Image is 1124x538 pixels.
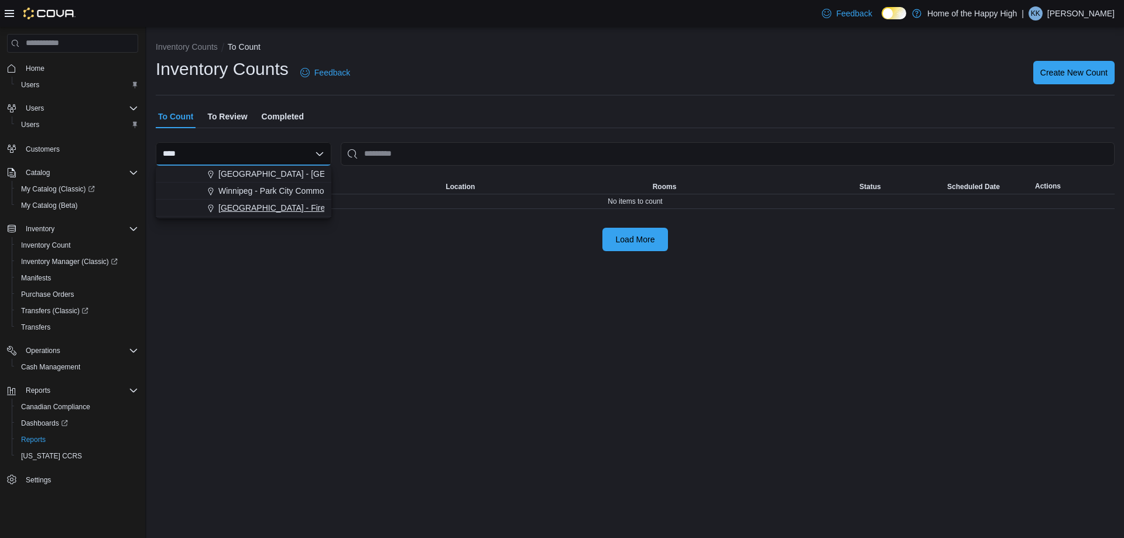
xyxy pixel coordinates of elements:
[21,141,138,156] span: Customers
[26,224,54,234] span: Inventory
[26,168,50,177] span: Catalog
[12,399,143,415] button: Canadian Compliance
[26,145,60,154] span: Customers
[12,319,143,335] button: Transfers
[16,287,79,301] a: Purchase Orders
[12,77,143,93] button: Users
[16,304,93,318] a: Transfers (Classic)
[16,416,138,430] span: Dashboards
[650,180,857,194] button: Rooms
[21,435,46,444] span: Reports
[21,222,59,236] button: Inventory
[2,100,143,116] button: Users
[16,433,138,447] span: Reports
[2,60,143,77] button: Home
[16,271,138,285] span: Manifests
[2,471,143,488] button: Settings
[446,182,475,191] span: Location
[156,57,289,81] h1: Inventory Counts
[443,180,650,194] button: Location
[12,415,143,431] a: Dashboards
[21,257,118,266] span: Inventory Manager (Classic)
[16,433,50,447] a: Reports
[156,166,331,183] button: [GEOGRAPHIC_DATA] - [GEOGRAPHIC_DATA] - Fire & Flower
[21,451,82,461] span: [US_STATE] CCRS
[21,273,51,283] span: Manifests
[12,286,143,303] button: Purchase Orders
[315,149,324,159] button: Close list of options
[836,8,872,19] span: Feedback
[26,346,60,355] span: Operations
[16,416,73,430] a: Dashboards
[857,180,945,194] button: Status
[16,287,138,301] span: Purchase Orders
[21,166,54,180] button: Catalog
[314,67,350,78] span: Feedback
[16,400,95,414] a: Canadian Compliance
[12,359,143,375] button: Cash Management
[21,101,49,115] button: Users
[21,290,74,299] span: Purchase Orders
[7,55,138,519] nav: Complex example
[16,255,122,269] a: Inventory Manager (Classic)
[16,320,55,334] a: Transfers
[21,472,138,487] span: Settings
[16,182,138,196] span: My Catalog (Classic)
[218,202,359,214] span: [GEOGRAPHIC_DATA] - Fire & Flower
[21,323,50,332] span: Transfers
[12,303,143,319] a: Transfers (Classic)
[16,255,138,269] span: Inventory Manager (Classic)
[21,362,80,372] span: Cash Management
[296,61,355,84] a: Feedback
[947,182,1000,191] span: Scheduled Date
[21,101,138,115] span: Users
[26,475,51,485] span: Settings
[1047,6,1115,20] p: [PERSON_NAME]
[21,80,39,90] span: Users
[16,78,44,92] a: Users
[927,6,1017,20] p: Home of the Happy High
[16,360,85,374] a: Cash Management
[341,142,1115,166] input: This is a search bar. After typing your query, hit enter to filter the results lower in the page.
[156,41,1115,55] nav: An example of EuiBreadcrumbs
[817,2,876,25] a: Feedback
[882,7,906,19] input: Dark Mode
[21,142,64,156] a: Customers
[2,382,143,399] button: Reports
[2,221,143,237] button: Inventory
[21,166,138,180] span: Catalog
[156,166,331,217] div: Choose from the following options
[156,183,331,200] button: Winnipeg - Park City Commons - Fire & Flower
[21,383,55,397] button: Reports
[156,200,331,217] button: [GEOGRAPHIC_DATA] - Fire & Flower
[16,449,138,463] span: Washington CCRS
[16,118,44,132] a: Users
[16,198,83,213] a: My Catalog (Beta)
[21,402,90,412] span: Canadian Compliance
[21,61,138,76] span: Home
[2,165,143,181] button: Catalog
[16,449,87,463] a: [US_STATE] CCRS
[16,198,138,213] span: My Catalog (Beta)
[16,118,138,132] span: Users
[16,304,138,318] span: Transfers (Classic)
[2,140,143,157] button: Customers
[262,105,304,128] span: Completed
[1040,67,1108,78] span: Create New Count
[16,320,138,334] span: Transfers
[218,168,453,180] span: [GEOGRAPHIC_DATA] - [GEOGRAPHIC_DATA] - Fire & Flower
[21,344,138,358] span: Operations
[1033,61,1115,84] button: Create New Count
[16,400,138,414] span: Canadian Compliance
[859,182,881,191] span: Status
[12,270,143,286] button: Manifests
[21,473,56,487] a: Settings
[228,42,261,52] button: To Count
[12,431,143,448] button: Reports
[12,448,143,464] button: [US_STATE] CCRS
[16,238,138,252] span: Inventory Count
[16,78,138,92] span: Users
[21,344,65,358] button: Operations
[21,61,49,76] a: Home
